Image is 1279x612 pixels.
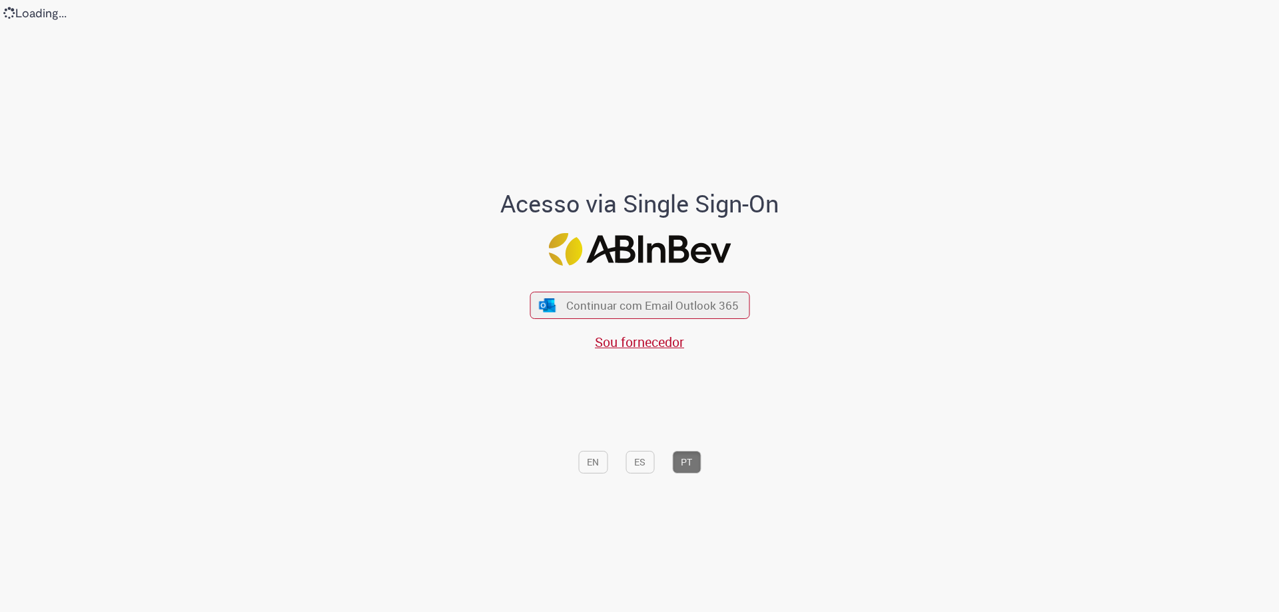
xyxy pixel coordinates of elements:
a: Sou fornecedor [595,333,684,351]
img: Logo ABInBev [548,233,731,266]
span: Continuar com Email Outlook 365 [566,298,739,313]
button: ES [626,451,654,473]
button: PT [672,451,701,473]
button: EN [578,451,608,473]
button: ícone Azure/Microsoft 360 Continuar com Email Outlook 365 [530,292,749,319]
img: ícone Azure/Microsoft 360 [538,298,557,312]
h1: Acesso via Single Sign-On [455,190,825,217]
